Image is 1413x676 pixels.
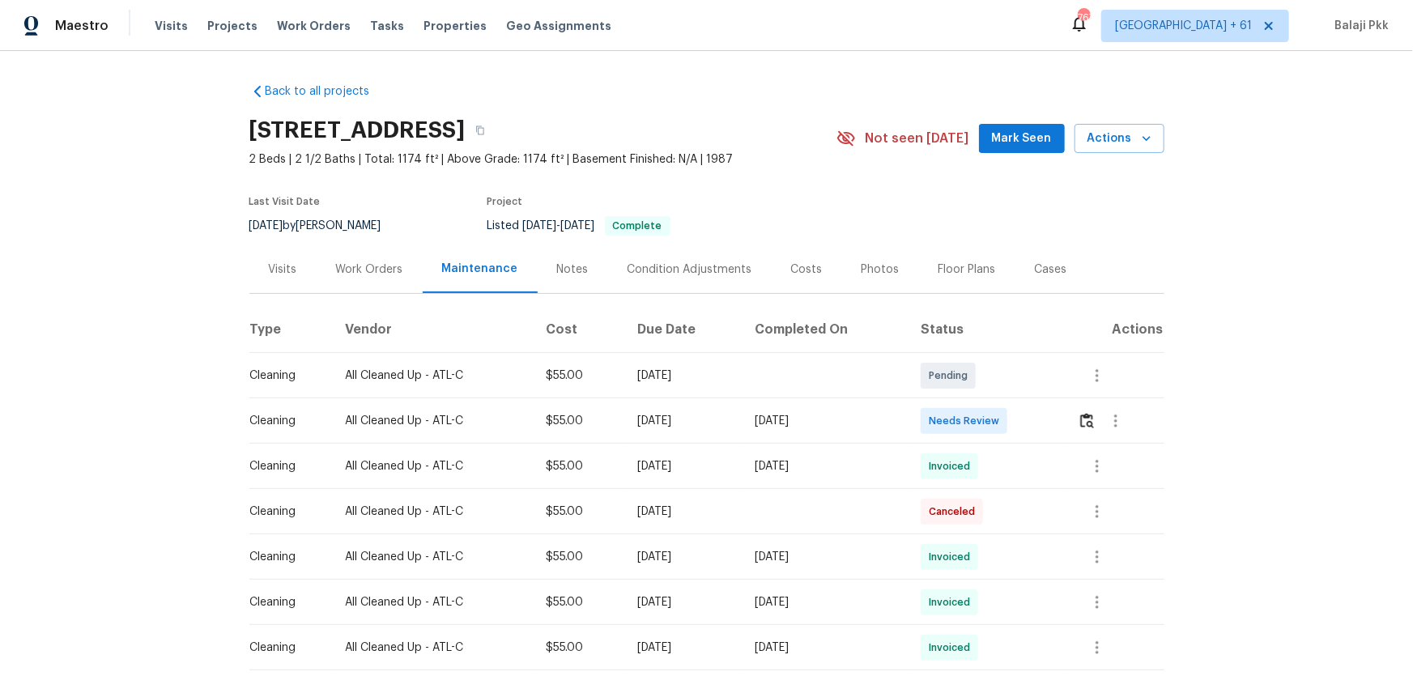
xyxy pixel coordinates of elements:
[269,261,297,278] div: Visits
[637,594,729,610] div: [DATE]
[442,261,518,277] div: Maintenance
[862,261,900,278] div: Photos
[637,549,729,565] div: [DATE]
[534,308,625,353] th: Cost
[637,458,729,474] div: [DATE]
[1078,402,1096,440] button: Review Icon
[929,640,977,656] span: Invoiced
[755,640,895,656] div: [DATE]
[547,549,612,565] div: $55.00
[929,594,977,610] span: Invoiced
[624,308,742,353] th: Due Date
[547,504,612,520] div: $55.00
[250,368,320,384] div: Cleaning
[370,20,404,32] span: Tasks
[557,261,589,278] div: Notes
[523,220,557,232] span: [DATE]
[755,413,895,429] div: [DATE]
[249,122,466,138] h2: [STREET_ADDRESS]
[487,197,523,206] span: Project
[561,220,595,232] span: [DATE]
[929,504,981,520] span: Canceled
[346,413,521,429] div: All Cleaned Up - ATL-C
[547,368,612,384] div: $55.00
[466,116,495,145] button: Copy Address
[547,458,612,474] div: $55.00
[1075,124,1164,154] button: Actions
[506,18,611,34] span: Geo Assignments
[155,18,188,34] span: Visits
[250,458,320,474] div: Cleaning
[929,413,1006,429] span: Needs Review
[249,83,405,100] a: Back to all projects
[487,220,670,232] span: Listed
[866,130,969,147] span: Not seen [DATE]
[1035,261,1067,278] div: Cases
[547,413,612,429] div: $55.00
[1078,10,1089,26] div: 767
[336,261,403,278] div: Work Orders
[979,124,1065,154] button: Mark Seen
[523,220,595,232] span: -
[791,261,823,278] div: Costs
[249,308,333,353] th: Type
[929,549,977,565] span: Invoiced
[346,368,521,384] div: All Cleaned Up - ATL-C
[249,151,836,168] span: 2 Beds | 2 1/2 Baths | Total: 1174 ft² | Above Grade: 1174 ft² | Basement Finished: N/A | 1987
[637,368,729,384] div: [DATE]
[755,594,895,610] div: [DATE]
[628,261,752,278] div: Condition Adjustments
[250,504,320,520] div: Cleaning
[1080,413,1094,428] img: Review Icon
[1115,18,1252,34] span: [GEOGRAPHIC_DATA] + 61
[929,458,977,474] span: Invoiced
[938,261,996,278] div: Floor Plans
[637,640,729,656] div: [DATE]
[929,368,974,384] span: Pending
[207,18,257,34] span: Projects
[250,549,320,565] div: Cleaning
[547,594,612,610] div: $55.00
[250,640,320,656] div: Cleaning
[346,458,521,474] div: All Cleaned Up - ATL-C
[249,220,283,232] span: [DATE]
[250,413,320,429] div: Cleaning
[277,18,351,34] span: Work Orders
[755,458,895,474] div: [DATE]
[249,197,321,206] span: Last Visit Date
[1087,129,1151,149] span: Actions
[908,308,1065,353] th: Status
[742,308,908,353] th: Completed On
[346,504,521,520] div: All Cleaned Up - ATL-C
[250,594,320,610] div: Cleaning
[637,504,729,520] div: [DATE]
[249,216,401,236] div: by [PERSON_NAME]
[423,18,487,34] span: Properties
[547,640,612,656] div: $55.00
[637,413,729,429] div: [DATE]
[755,549,895,565] div: [DATE]
[606,221,669,231] span: Complete
[346,640,521,656] div: All Cleaned Up - ATL-C
[346,594,521,610] div: All Cleaned Up - ATL-C
[1065,308,1164,353] th: Actions
[992,129,1052,149] span: Mark Seen
[55,18,109,34] span: Maestro
[333,308,534,353] th: Vendor
[1328,18,1389,34] span: Balaji Pkk
[346,549,521,565] div: All Cleaned Up - ATL-C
